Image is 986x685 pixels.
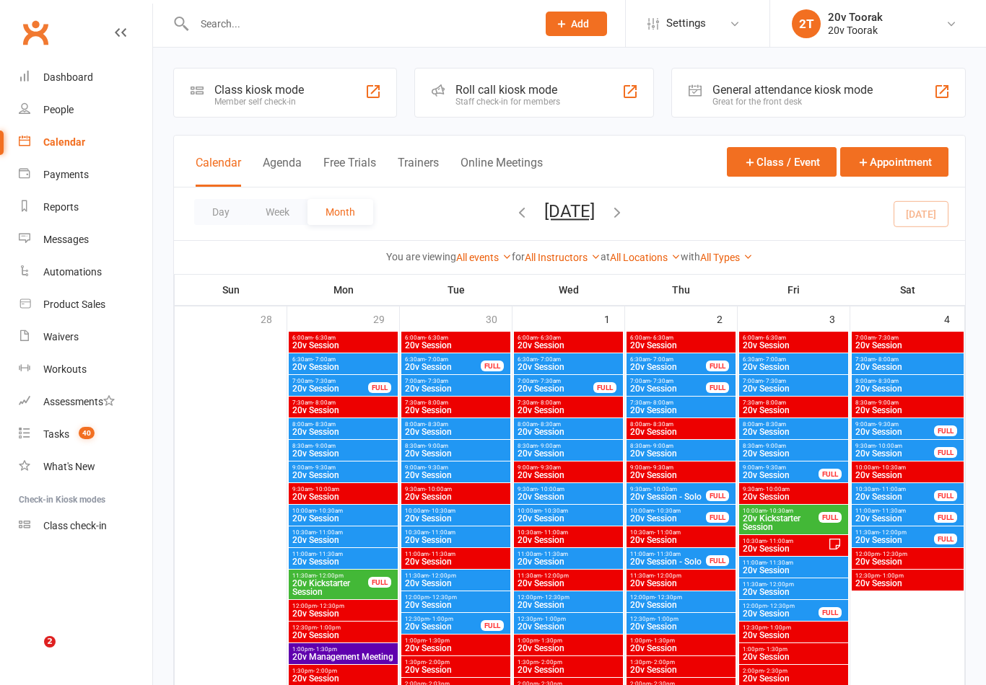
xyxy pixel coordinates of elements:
[43,520,107,531] div: Class check-in
[19,224,152,256] a: Messages
[43,461,95,472] div: What's New
[19,451,152,483] a: What's New
[19,386,152,418] a: Assessments
[19,94,152,126] a: People
[43,201,79,213] div: Reports
[19,510,152,542] a: Class kiosk mode
[19,191,152,224] a: Reports
[43,331,79,342] div: Waivers
[14,636,49,671] iframe: Intercom live chat
[19,126,152,159] a: Calendar
[19,418,152,451] a: Tasks 40
[43,396,115,407] div: Assessments
[44,636,56,648] span: 2
[17,14,53,50] a: Clubworx
[43,363,87,375] div: Workouts
[43,71,93,83] div: Dashboard
[43,266,102,278] div: Automations
[43,299,105,310] div: Product Sales
[43,428,69,440] div: Tasks
[19,159,152,191] a: Payments
[43,234,89,245] div: Messages
[19,353,152,386] a: Workouts
[19,288,152,321] a: Product Sales
[43,169,89,180] div: Payments
[79,427,95,439] span: 40
[19,321,152,353] a: Waivers
[19,256,152,288] a: Automations
[43,136,85,148] div: Calendar
[43,104,74,115] div: People
[19,61,152,94] a: Dashboard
